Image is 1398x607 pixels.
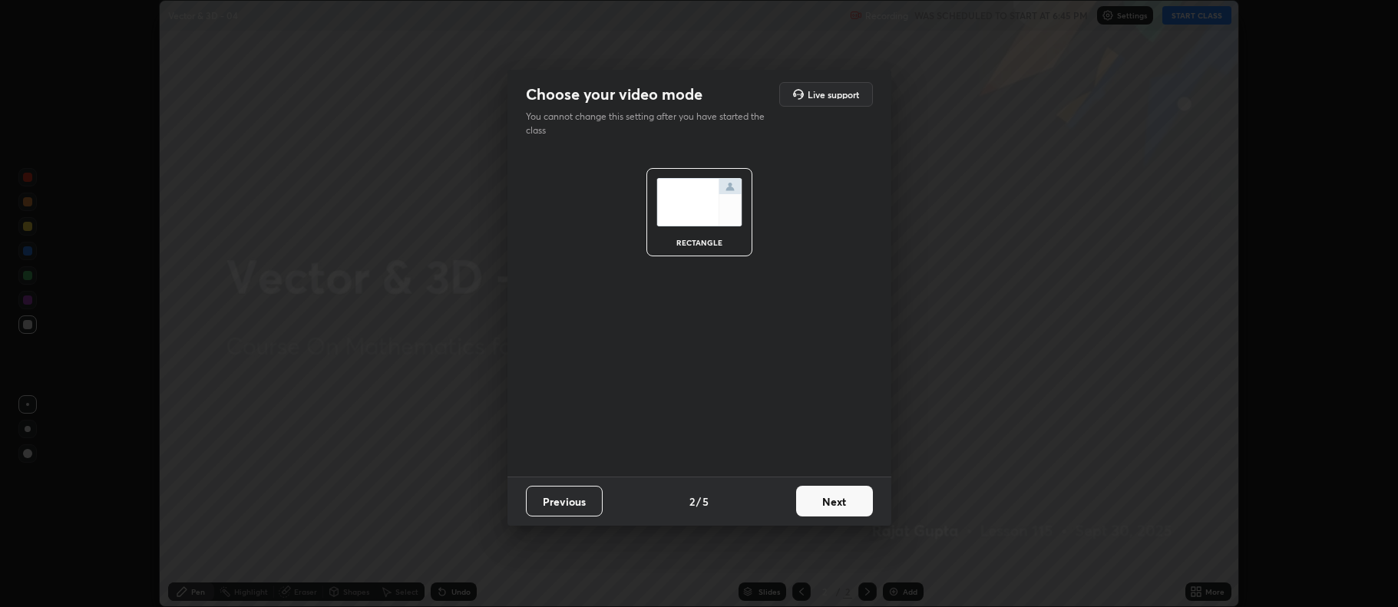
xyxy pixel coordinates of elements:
[656,178,742,226] img: normalScreenIcon.ae25ed63.svg
[526,84,702,104] h2: Choose your video mode
[526,486,603,516] button: Previous
[796,486,873,516] button: Next
[689,493,695,510] h4: 2
[702,493,709,510] h4: 5
[669,239,730,246] div: rectangle
[808,90,859,99] h5: Live support
[696,493,701,510] h4: /
[526,110,775,137] p: You cannot change this setting after you have started the class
